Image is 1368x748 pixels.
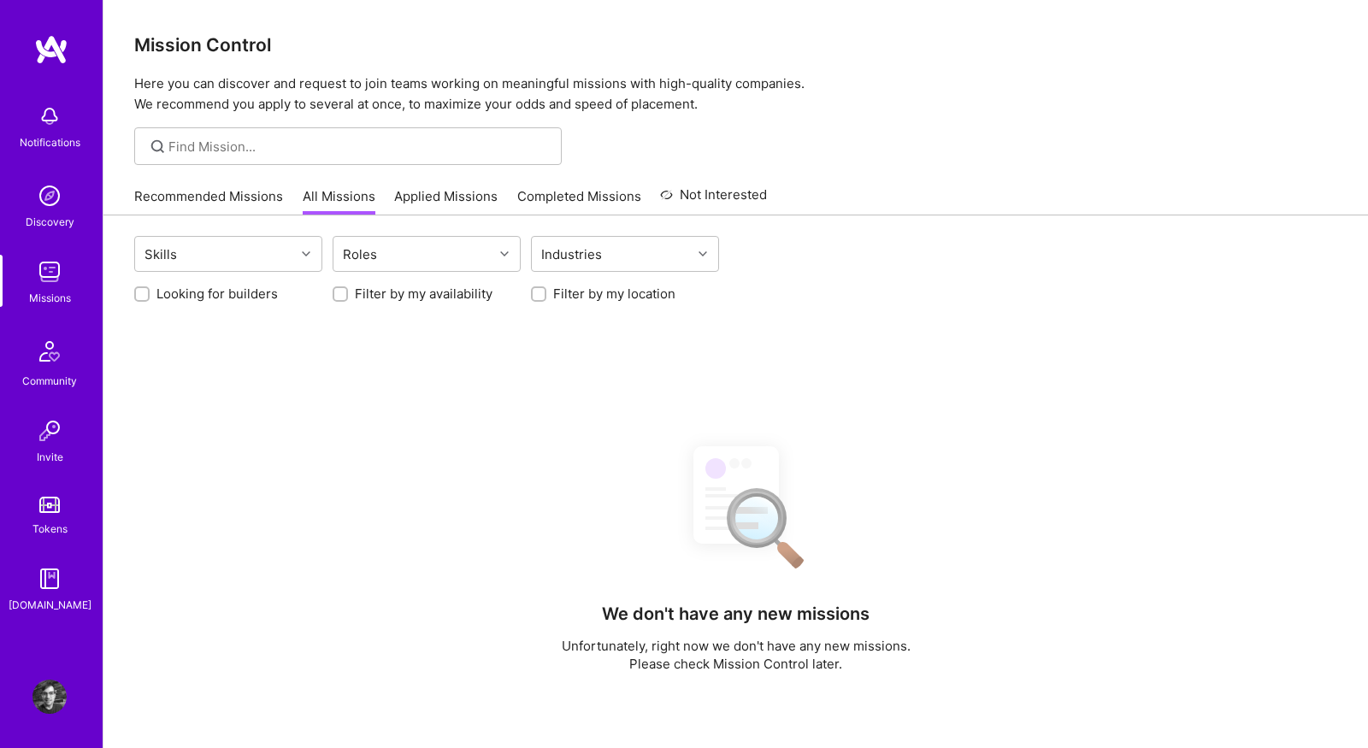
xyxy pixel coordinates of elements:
[34,34,68,65] img: logo
[303,187,375,215] a: All Missions
[32,255,67,289] img: teamwork
[553,285,675,303] label: Filter by my location
[39,497,60,513] img: tokens
[29,289,71,307] div: Missions
[394,187,498,215] a: Applied Missions
[302,250,310,258] i: icon Chevron
[32,680,67,714] img: User Avatar
[20,133,80,151] div: Notifications
[156,285,278,303] label: Looking for builders
[26,213,74,231] div: Discovery
[134,34,1337,56] h3: Mission Control
[355,285,492,303] label: Filter by my availability
[663,431,809,580] img: No Results
[29,331,70,372] img: Community
[134,187,283,215] a: Recommended Missions
[22,372,77,390] div: Community
[32,99,67,133] img: bell
[562,637,911,655] p: Unfortunately, right now we don't have any new missions.
[140,242,181,267] div: Skills
[537,242,606,267] div: Industries
[28,680,71,714] a: User Avatar
[168,138,549,156] input: Find Mission...
[699,250,707,258] i: icon Chevron
[517,187,641,215] a: Completed Missions
[500,250,509,258] i: icon Chevron
[32,520,68,538] div: Tokens
[9,596,91,614] div: [DOMAIN_NAME]
[339,242,381,267] div: Roles
[37,448,63,466] div: Invite
[602,604,870,624] h4: We don't have any new missions
[32,562,67,596] img: guide book
[134,74,1337,115] p: Here you can discover and request to join teams working on meaningful missions with high-quality ...
[32,179,67,213] img: discovery
[148,137,168,156] i: icon SearchGrey
[660,185,767,215] a: Not Interested
[32,414,67,448] img: Invite
[562,655,911,673] p: Please check Mission Control later.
